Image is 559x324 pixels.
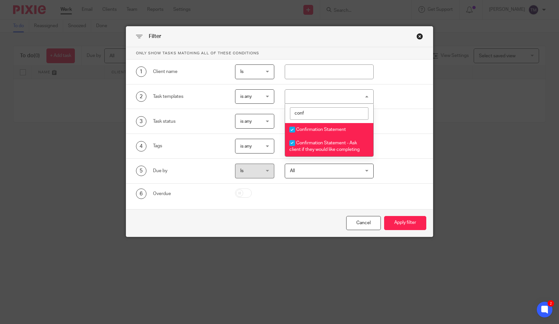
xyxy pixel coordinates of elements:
[153,68,225,75] div: Client name
[153,93,225,100] div: Task templates
[290,169,295,173] span: All
[136,116,146,127] div: 3
[346,216,381,230] div: Close this dialog window
[153,168,225,174] div: Due by
[240,169,244,173] span: Is
[153,190,225,197] div: Overdue
[136,91,146,102] div: 2
[416,33,423,40] div: Close this dialog window
[290,107,368,120] input: Search options...
[153,118,225,125] div: Task status
[149,34,161,39] span: Filter
[240,94,252,99] span: is any
[384,216,426,230] button: Apply filter
[240,69,244,74] span: Is
[289,141,360,152] span: Confirmation Statement - Ask client if they would like completing
[136,189,146,199] div: 6
[296,127,346,132] span: Confirmation Statement
[126,47,433,60] p: Only show tasks matching all of these conditions
[136,166,146,176] div: 5
[240,144,252,149] span: is any
[548,300,554,307] div: 2
[136,66,146,77] div: 1
[153,143,225,149] div: Tags
[240,119,252,124] span: is any
[136,141,146,152] div: 4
